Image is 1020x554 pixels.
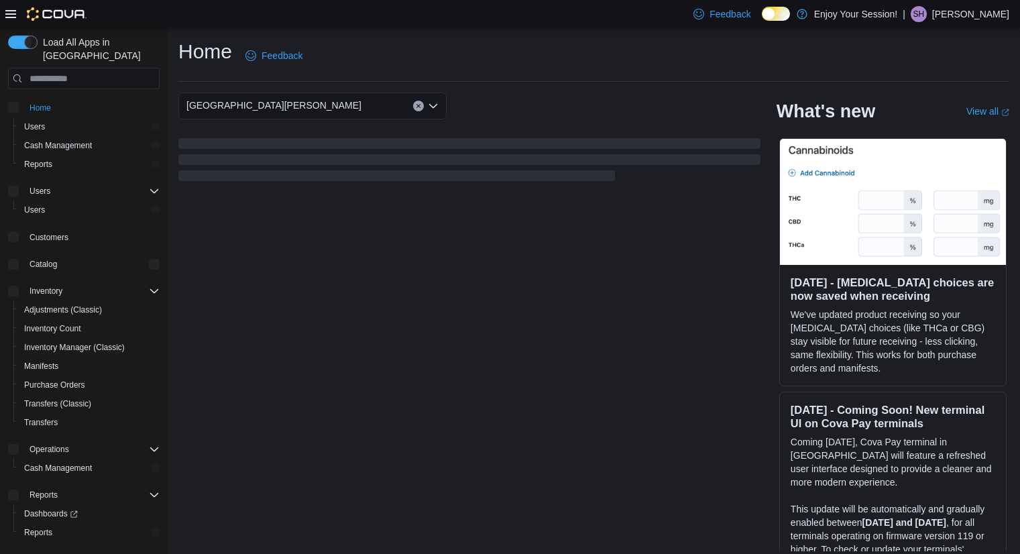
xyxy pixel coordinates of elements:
[710,7,750,21] span: Feedback
[762,7,790,21] input: Dark Mode
[13,413,165,432] button: Transfers
[3,255,165,274] button: Catalog
[13,357,165,376] button: Manifests
[19,137,97,154] a: Cash Management
[24,323,81,334] span: Inventory Count
[24,140,92,151] span: Cash Management
[19,302,107,318] a: Adjustments (Classic)
[3,486,165,504] button: Reports
[24,441,74,457] button: Operations
[240,42,308,69] a: Feedback
[178,38,232,65] h1: Home
[24,100,56,116] a: Home
[966,106,1009,117] a: View allExternal link
[24,229,74,245] a: Customers
[13,201,165,219] button: Users
[19,202,160,218] span: Users
[19,358,64,374] a: Manifests
[24,121,45,132] span: Users
[24,205,45,215] span: Users
[19,339,160,355] span: Inventory Manager (Classic)
[19,396,160,412] span: Transfers (Classic)
[24,256,62,272] button: Catalog
[3,182,165,201] button: Users
[19,339,130,355] a: Inventory Manager (Classic)
[19,377,91,393] a: Purchase Orders
[24,361,58,372] span: Manifests
[932,6,1009,22] p: [PERSON_NAME]
[13,155,165,174] button: Reports
[791,435,995,489] p: Coming [DATE], Cova Pay terminal in [GEOGRAPHIC_DATA] will feature a refreshed user interface des...
[814,6,898,22] p: Enjoy Your Session!
[1001,109,1009,117] svg: External link
[19,137,160,154] span: Cash Management
[24,487,63,503] button: Reports
[30,490,58,500] span: Reports
[903,6,905,22] p: |
[791,276,995,302] h3: [DATE] - [MEDICAL_DATA] choices are now saved when receiving
[19,524,58,541] a: Reports
[38,36,160,62] span: Load All Apps in [GEOGRAPHIC_DATA]
[413,101,424,111] button: Clear input
[24,527,52,538] span: Reports
[13,117,165,136] button: Users
[30,259,57,270] span: Catalog
[30,103,51,113] span: Home
[19,414,160,431] span: Transfers
[24,441,160,457] span: Operations
[19,358,160,374] span: Manifests
[24,229,160,245] span: Customers
[19,506,160,522] span: Dashboards
[777,101,875,122] h2: What's new
[19,321,87,337] a: Inventory Count
[24,283,68,299] button: Inventory
[19,302,160,318] span: Adjustments (Classic)
[19,156,160,172] span: Reports
[428,101,439,111] button: Open list of options
[13,394,165,413] button: Transfers (Classic)
[913,6,925,22] span: SH
[13,300,165,319] button: Adjustments (Classic)
[688,1,756,27] a: Feedback
[178,141,760,184] span: Loading
[791,308,995,375] p: We've updated product receiving so your [MEDICAL_DATA] choices (like THCa or CBG) stay visible fo...
[19,460,160,476] span: Cash Management
[24,183,56,199] button: Users
[19,524,160,541] span: Reports
[13,523,165,542] button: Reports
[13,376,165,394] button: Purchase Orders
[3,227,165,247] button: Customers
[13,136,165,155] button: Cash Management
[911,6,927,22] div: Shelby Hughes
[30,232,68,243] span: Customers
[13,504,165,523] a: Dashboards
[24,398,91,409] span: Transfers (Classic)
[24,508,78,519] span: Dashboards
[19,202,50,218] a: Users
[3,97,165,117] button: Home
[13,459,165,478] button: Cash Management
[19,460,97,476] a: Cash Management
[30,444,69,455] span: Operations
[19,396,97,412] a: Transfers (Classic)
[862,517,946,528] strong: [DATE] and [DATE]
[24,487,160,503] span: Reports
[24,463,92,474] span: Cash Management
[186,97,361,113] span: [GEOGRAPHIC_DATA][PERSON_NAME]
[19,119,160,135] span: Users
[13,319,165,338] button: Inventory Count
[19,377,160,393] span: Purchase Orders
[24,256,160,272] span: Catalog
[19,119,50,135] a: Users
[30,286,62,296] span: Inventory
[19,506,83,522] a: Dashboards
[262,49,302,62] span: Feedback
[24,380,85,390] span: Purchase Orders
[19,321,160,337] span: Inventory Count
[24,304,102,315] span: Adjustments (Classic)
[3,440,165,459] button: Operations
[19,414,63,431] a: Transfers
[3,282,165,300] button: Inventory
[24,283,160,299] span: Inventory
